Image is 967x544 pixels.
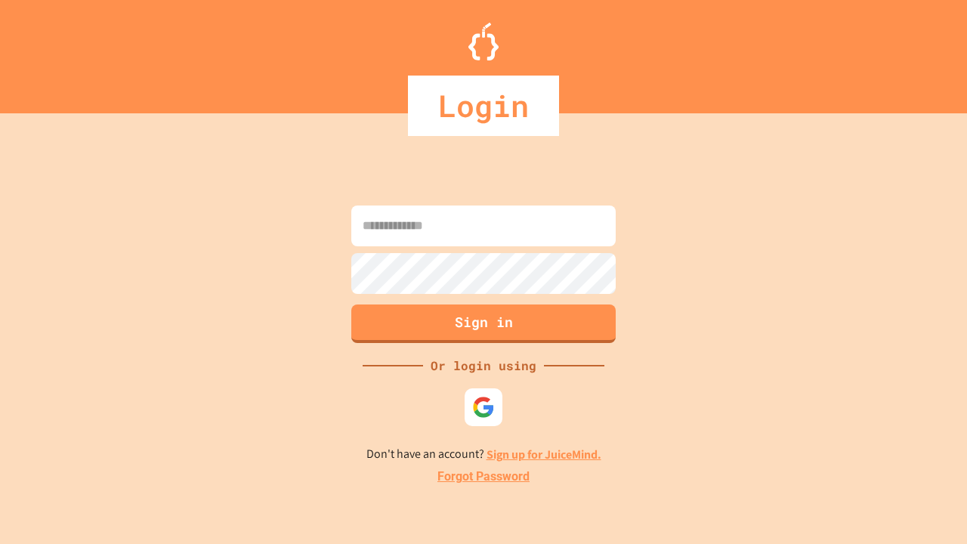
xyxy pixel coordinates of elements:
[437,468,530,486] a: Forgot Password
[366,445,601,464] p: Don't have an account?
[487,447,601,462] a: Sign up for JuiceMind.
[423,357,544,375] div: Or login using
[351,304,616,343] button: Sign in
[468,23,499,60] img: Logo.svg
[472,396,495,419] img: google-icon.svg
[408,76,559,136] div: Login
